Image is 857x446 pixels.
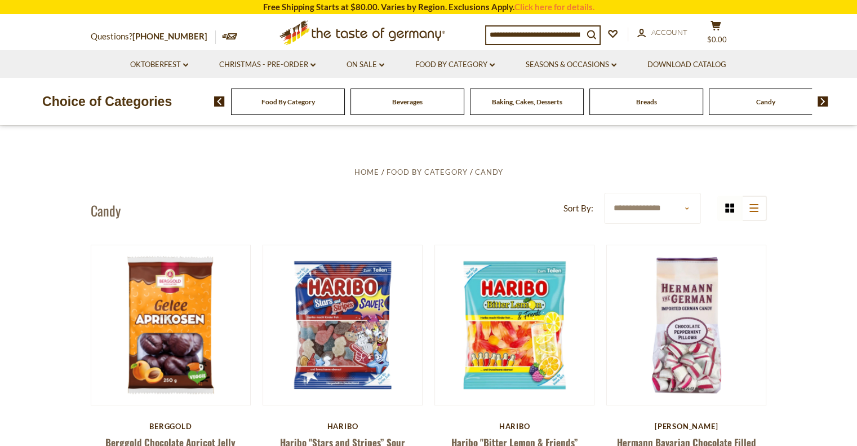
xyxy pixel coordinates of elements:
[261,98,315,106] a: Food By Category
[492,98,562,106] a: Baking, Cakes, Desserts
[818,96,828,107] img: next arrow
[636,98,657,106] a: Breads
[132,31,207,41] a: [PHONE_NUMBER]
[219,59,316,71] a: Christmas - PRE-ORDER
[347,59,384,71] a: On Sale
[263,422,423,431] div: Haribo
[563,201,593,215] label: Sort By:
[435,245,594,405] img: Haribo "Bitter Lemon & Friends” Gummy, 160g - Made in Germany
[699,20,733,48] button: $0.00
[526,59,616,71] a: Seasons & Occasions
[647,59,726,71] a: Download Catalog
[91,245,251,405] img: Berggold Chocolate Apricot Jelly Pralines, 300g
[130,59,188,71] a: Oktoberfest
[434,422,595,431] div: Haribo
[415,59,495,71] a: Food By Category
[514,2,594,12] a: Click here for details.
[756,98,775,106] a: Candy
[91,422,251,431] div: Berggold
[263,245,423,405] img: Haribo "Stars and Stripes” Sour Gummies, 175g - Made in Germany
[637,27,687,39] a: Account
[91,202,121,219] h1: Candy
[354,167,379,176] a: Home
[214,96,225,107] img: previous arrow
[607,245,766,405] img: Hermann Bavarian Chocolate Filled Peppermint Pillows in Bag, 5.3 oz
[91,29,216,44] p: Questions?
[392,98,423,106] a: Beverages
[707,35,727,44] span: $0.00
[475,167,503,176] a: Candy
[651,28,687,37] span: Account
[606,422,767,431] div: [PERSON_NAME]
[386,167,467,176] a: Food By Category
